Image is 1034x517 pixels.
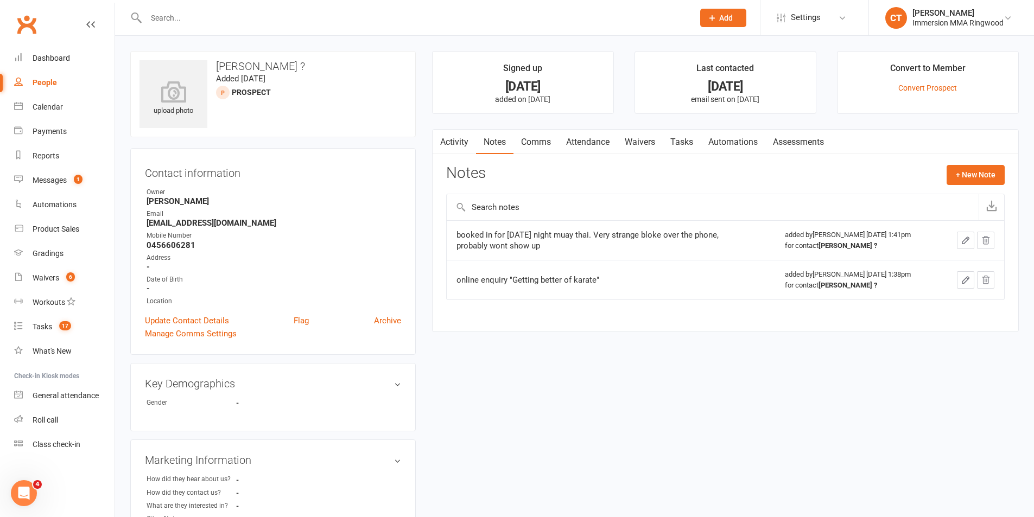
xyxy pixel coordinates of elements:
[66,272,75,282] span: 6
[719,14,733,22] span: Add
[236,489,299,497] strong: -
[14,119,115,144] a: Payments
[147,488,236,498] div: How did they contact us?
[14,241,115,266] a: Gradings
[700,9,746,27] button: Add
[33,416,58,424] div: Roll call
[147,262,401,272] strong: -
[14,384,115,408] a: General attendance kiosk mode
[14,217,115,241] a: Product Sales
[785,240,930,251] div: for contact
[14,46,115,71] a: Dashboard
[14,290,115,315] a: Workouts
[147,218,401,228] strong: [EMAIL_ADDRESS][DOMAIN_NAME]
[74,175,83,184] span: 1
[446,165,486,184] h3: Notes
[14,315,115,339] a: Tasks 17
[33,440,80,449] div: Class check-in
[785,280,930,291] div: for contact
[13,11,40,38] a: Clubworx
[14,339,115,363] a: What's New
[33,176,67,184] div: Messages
[14,168,115,193] a: Messages 1
[33,249,64,258] div: Gradings
[145,454,401,466] h3: Marketing Information
[143,10,686,25] input: Search...
[14,95,115,119] a: Calendar
[890,61,966,81] div: Convert to Member
[617,130,663,155] a: Waivers
[236,399,299,407] strong: -
[503,61,542,81] div: Signed up
[147,474,236,484] div: How did they hear about us?
[456,275,728,285] div: online enquiry "Getting better of karate"
[147,296,401,307] div: Location
[139,81,207,117] div: upload photo
[33,103,63,111] div: Calendar
[59,321,71,330] span: 17
[216,74,265,84] time: Added [DATE]
[33,151,59,160] div: Reports
[33,298,65,307] div: Workouts
[14,193,115,217] a: Automations
[14,71,115,95] a: People
[559,130,617,155] a: Attendance
[145,163,401,179] h3: Contact information
[947,165,1005,184] button: + New Note
[433,130,476,155] a: Activity
[701,130,765,155] a: Automations
[33,480,42,489] span: 4
[147,196,401,206] strong: [PERSON_NAME]
[294,314,309,327] a: Flag
[147,187,401,197] div: Owner
[147,231,401,241] div: Mobile Number
[145,327,237,340] a: Manage Comms Settings
[33,322,52,331] div: Tasks
[139,60,407,72] h3: [PERSON_NAME] ?
[145,314,229,327] a: Update Contact Details
[663,130,701,155] a: Tasks
[785,269,930,291] div: added by [PERSON_NAME] [DATE] 1:38pm
[145,378,401,390] h3: Key Demographics
[374,314,401,327] a: Archive
[147,284,401,293] strong: -
[885,7,907,29] div: CT
[33,127,67,136] div: Payments
[819,241,877,250] strong: [PERSON_NAME] ?
[147,253,401,263] div: Address
[442,95,604,104] p: added on [DATE]
[33,225,79,233] div: Product Sales
[147,398,236,408] div: Gender
[912,8,1004,18] div: [PERSON_NAME]
[147,209,401,219] div: Email
[33,391,99,400] div: General attendance
[232,88,271,97] snap: prospect
[645,95,806,104] p: email sent on [DATE]
[898,84,957,92] a: Convert Prospect
[147,240,401,250] strong: 0456606281
[14,144,115,168] a: Reports
[819,281,877,289] strong: [PERSON_NAME] ?
[33,78,57,87] div: People
[912,18,1004,28] div: Immersion MMA Ringwood
[442,81,604,92] div: [DATE]
[33,273,59,282] div: Waivers
[791,5,821,30] span: Settings
[696,61,754,81] div: Last contacted
[447,194,979,220] input: Search notes
[14,266,115,290] a: Waivers 6
[645,81,806,92] div: [DATE]
[14,408,115,432] a: Roll call
[456,229,728,251] div: booked in for [DATE] night muay thai. Very strange bloke over the phone, probably wont show up
[11,480,37,506] iframe: Intercom live chat
[33,200,77,209] div: Automations
[236,502,299,510] strong: -
[147,275,401,285] div: Date of Birth
[765,130,832,155] a: Assessments
[147,501,236,511] div: What are they interested in?
[33,54,70,62] div: Dashboard
[14,432,115,457] a: Class kiosk mode
[33,347,72,355] div: What's New
[785,229,930,251] div: added by [PERSON_NAME] [DATE] 1:41pm
[476,130,513,155] a: Notes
